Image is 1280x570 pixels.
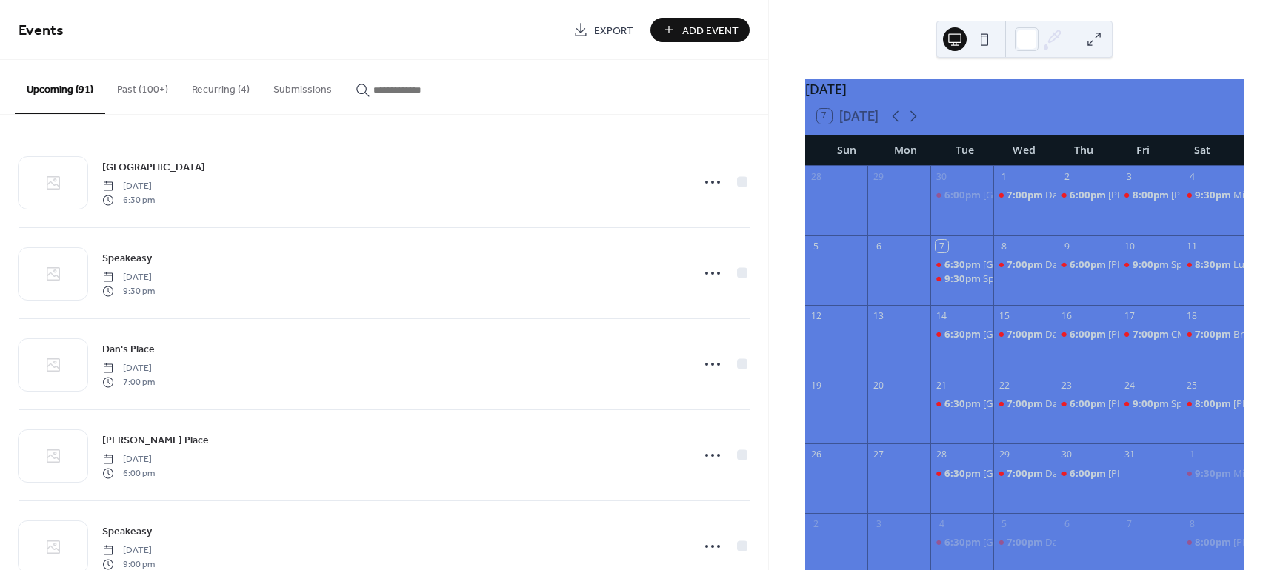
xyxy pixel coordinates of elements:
[993,535,1056,549] div: Dan's Place
[19,16,64,45] span: Events
[998,170,1010,183] div: 1
[983,188,1079,201] div: [GEOGRAPHIC_DATA]
[1119,258,1181,271] div: Speakeasy
[1007,466,1045,480] span: 7:00pm
[1007,397,1045,410] span: 7:00pm
[1195,258,1233,271] span: 8:30pm
[102,342,155,358] span: Dan's Place
[936,170,948,183] div: 30
[944,466,983,480] span: 6:30pm
[1070,397,1108,410] span: 6:00pm
[1061,170,1073,183] div: 2
[1056,327,1119,341] div: Ryan's Place
[1186,379,1199,392] div: 25
[944,535,983,549] span: 6:30pm
[1133,397,1171,410] span: 9:00pm
[817,135,876,165] div: Sun
[810,379,822,392] div: 19
[1061,449,1073,461] div: 30
[102,271,155,284] span: [DATE]
[873,240,885,252] div: 6
[873,170,885,183] div: 29
[1171,258,1218,271] div: Speakeasy
[936,449,948,461] div: 28
[105,60,180,113] button: Past (100+)
[944,188,983,201] span: 6:00pm
[1054,135,1113,165] div: Thu
[1108,397,1208,410] div: [PERSON_NAME] Place
[1056,466,1119,480] div: Ryan's Place
[983,272,1030,285] div: Speakeasy
[1195,397,1233,410] span: 8:00pm
[102,362,155,375] span: [DATE]
[102,158,205,175] a: [GEOGRAPHIC_DATA]
[998,379,1010,392] div: 22
[1181,397,1244,410] div: Dan's Place - The Traveling Wanna B's
[983,535,1079,549] div: [GEOGRAPHIC_DATA]
[983,466,1079,480] div: [GEOGRAPHIC_DATA]
[1070,188,1108,201] span: 6:00pm
[944,258,983,271] span: 6:30pm
[876,135,936,165] div: Mon
[1195,327,1233,341] span: 7:00pm
[1045,397,1096,410] div: Dan's Place
[1195,188,1233,201] span: 9:30pm
[998,240,1010,252] div: 8
[1045,188,1096,201] div: Dan's Place
[102,544,155,557] span: [DATE]
[1056,188,1119,201] div: Ryan's Place
[1056,397,1119,410] div: Ryan's Place
[1007,327,1045,341] span: 7:00pm
[1181,188,1244,201] div: Midtown Oyster Bar-The Traveling Wanna B's
[1119,327,1181,341] div: CMC Club Traveling Wanna B's
[102,249,152,266] a: Speakeasy
[1123,170,1136,183] div: 3
[1061,240,1073,252] div: 9
[102,433,209,449] span: [PERSON_NAME] Place
[993,188,1056,201] div: Dan's Place
[102,523,152,540] a: Speakeasy
[873,449,885,461] div: 27
[102,193,155,207] span: 6:30 pm
[1195,535,1233,549] span: 8:00pm
[1045,466,1096,480] div: Dan's Place
[1186,518,1199,531] div: 8
[1186,240,1199,252] div: 11
[1061,379,1073,392] div: 23
[1123,449,1136,461] div: 31
[1108,327,1208,341] div: [PERSON_NAME] Place
[1123,309,1136,322] div: 17
[102,524,152,540] span: Speakeasy
[1061,518,1073,531] div: 6
[1133,258,1171,271] span: 9:00pm
[930,272,993,285] div: Speakeasy
[1123,379,1136,392] div: 24
[650,18,750,42] button: Add Event
[102,453,155,466] span: [DATE]
[1070,327,1108,341] span: 6:00pm
[1045,535,1096,549] div: Dan's Place
[930,535,993,549] div: Flat River Tavern
[562,18,644,42] a: Export
[944,397,983,410] span: 6:30pm
[261,60,344,113] button: Submissions
[983,397,1079,410] div: [GEOGRAPHIC_DATA]
[930,397,993,410] div: Flat River Tavern
[1056,258,1119,271] div: Ryan's Place
[1108,466,1208,480] div: [PERSON_NAME] Place
[998,309,1010,322] div: 15
[944,272,983,285] span: 9:30pm
[1186,309,1199,322] div: 18
[1171,397,1218,410] div: Speakeasy
[810,449,822,461] div: 26
[1181,327,1244,341] div: Breachway Grill
[810,240,822,252] div: 5
[102,251,152,266] span: Speakeasy
[1195,466,1233,480] span: 9:30pm
[1233,258,1266,271] div: Lucky's
[102,466,155,480] span: 6:00 pm
[944,327,983,341] span: 6:30pm
[936,240,948,252] div: 7
[1045,327,1096,341] div: Dan's Place
[1181,258,1244,271] div: Lucky's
